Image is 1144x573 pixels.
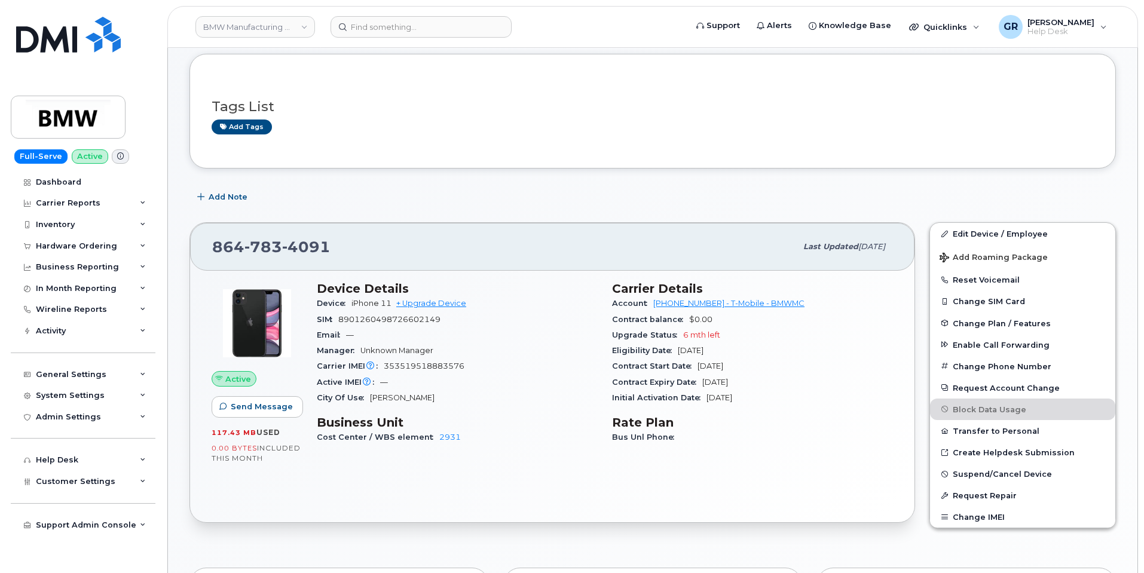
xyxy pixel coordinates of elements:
[317,415,598,430] h3: Business Unit
[930,399,1115,420] button: Block Data Usage
[612,415,893,430] h3: Rate Plan
[351,299,391,308] span: iPhone 11
[653,299,805,308] a: [PHONE_NUMBER] - T-Mobile - BMWMC
[317,281,598,296] h3: Device Details
[702,378,728,387] span: [DATE]
[360,346,433,355] span: Unknown Manager
[256,428,280,437] span: used
[901,15,988,39] div: Quicklinks
[612,281,893,296] h3: Carrier Details
[317,315,338,324] span: SIM
[930,244,1115,269] button: Add Roaming Package
[930,377,1115,399] button: Request Account Change
[612,346,678,355] span: Eligibility Date
[317,299,351,308] span: Device
[231,401,293,412] span: Send Message
[317,346,360,355] span: Manager
[1027,17,1094,27] span: [PERSON_NAME]
[282,238,331,256] span: 4091
[689,315,712,324] span: $0.00
[803,242,858,251] span: Last updated
[384,361,464,370] span: 353519518883576
[221,287,293,359] img: iPhone_11.jpg
[930,356,1115,377] button: Change Phone Number
[953,340,1050,349] span: Enable Call Forwarding
[819,20,891,32] span: Knowledge Base
[612,330,683,339] span: Upgrade Status
[244,238,282,256] span: 783
[940,253,1048,264] span: Add Roaming Package
[338,315,441,324] span: 8901260498726602149
[370,393,435,402] span: [PERSON_NAME]
[439,433,461,442] a: 2931
[189,186,258,208] button: Add Note
[767,20,792,32] span: Alerts
[858,242,885,251] span: [DATE]
[212,428,256,437] span: 117.43 MB
[930,442,1115,463] a: Create Helpdesk Submission
[612,315,689,324] span: Contract balance
[930,506,1115,528] button: Change IMEI
[706,393,732,402] span: [DATE]
[612,378,702,387] span: Contract Expiry Date
[930,463,1115,485] button: Suspend/Cancel Device
[1004,20,1018,34] span: GR
[612,393,706,402] span: Initial Activation Date
[688,14,748,38] a: Support
[678,346,703,355] span: [DATE]
[612,361,698,370] span: Contract Start Date
[698,361,723,370] span: [DATE]
[212,99,1094,114] h3: Tags List
[930,269,1115,290] button: Reset Voicemail
[212,238,331,256] span: 864
[930,420,1115,442] button: Transfer to Personal
[1027,27,1094,36] span: Help Desk
[953,470,1052,479] span: Suspend/Cancel Device
[990,15,1115,39] div: Gabriel Rains
[212,444,257,452] span: 0.00 Bytes
[225,373,251,385] span: Active
[212,396,303,418] button: Send Message
[331,16,512,38] input: Find something...
[923,22,967,32] span: Quicklinks
[346,330,354,339] span: —
[317,361,384,370] span: Carrier IMEI
[930,312,1115,334] button: Change Plan / Features
[212,119,272,134] a: Add tags
[317,378,380,387] span: Active IMEI
[317,433,439,442] span: Cost Center / WBS element
[195,16,315,38] a: BMW Manufacturing Co LLC
[396,299,466,308] a: + Upgrade Device
[1092,521,1135,564] iframe: Messenger Launcher
[380,378,388,387] span: —
[930,485,1115,506] button: Request Repair
[317,393,370,402] span: City Of Use
[209,191,247,203] span: Add Note
[930,334,1115,356] button: Enable Call Forwarding
[706,20,740,32] span: Support
[317,330,346,339] span: Email
[930,223,1115,244] a: Edit Device / Employee
[748,14,800,38] a: Alerts
[683,330,720,339] span: 6 mth left
[800,14,900,38] a: Knowledge Base
[612,433,680,442] span: Bus Unl Phone
[612,299,653,308] span: Account
[930,290,1115,312] button: Change SIM Card
[953,318,1051,327] span: Change Plan / Features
